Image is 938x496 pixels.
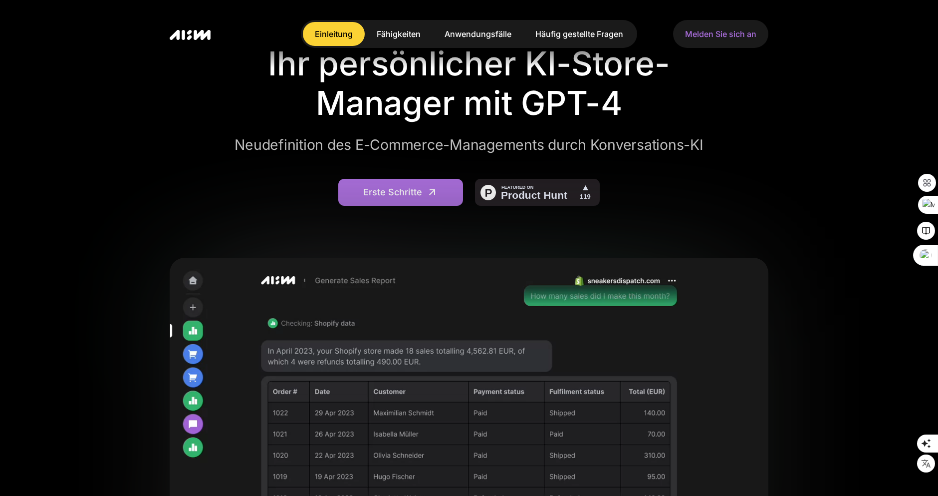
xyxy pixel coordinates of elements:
font: Ihr persönlicher KI-Store-Manager mit GPT-4 [268,43,670,123]
font: Erste Schritte [363,187,422,197]
img: AI Store Manager – Ihr persönlicher AI Store Manager mit GPT-4 | Product Hunt [475,179,600,206]
a: Melden Sie sich an [673,20,768,48]
a: Häufig gestellte Fragen [523,22,635,46]
a: Erste Schritte [338,179,463,206]
font: Häufig gestellte Fragen [535,29,623,39]
font: Anwendungsfälle [445,29,511,39]
a: Fähigkeiten [365,22,433,46]
font: Einleitung [315,29,353,39]
font: Melden Sie sich an [685,29,756,39]
a: Anwendungsfälle [433,22,523,46]
font: Neudefinition des E-Commerce-Managements durch Konversations-KI [234,136,703,153]
font: Fähigkeiten [377,29,421,39]
a: Einleitung [303,22,365,46]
